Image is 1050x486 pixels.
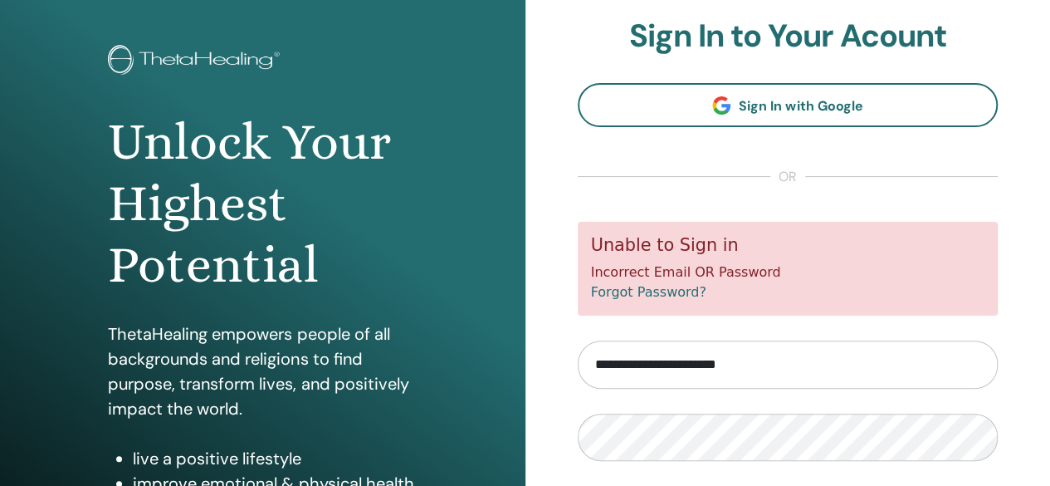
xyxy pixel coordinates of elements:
[578,222,999,316] div: Incorrect Email OR Password
[108,111,417,297] h1: Unlock Your Highest Potential
[578,17,999,56] h2: Sign In to Your Acount
[108,322,417,421] p: ThetaHealing empowers people of all backgrounds and religions to find purpose, transform lives, a...
[133,446,417,471] li: live a positive lifestyle
[578,83,999,127] a: Sign In with Google
[591,235,985,256] h5: Unable to Sign in
[770,167,805,187] span: or
[739,97,862,115] span: Sign In with Google
[591,284,706,300] a: Forgot Password?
